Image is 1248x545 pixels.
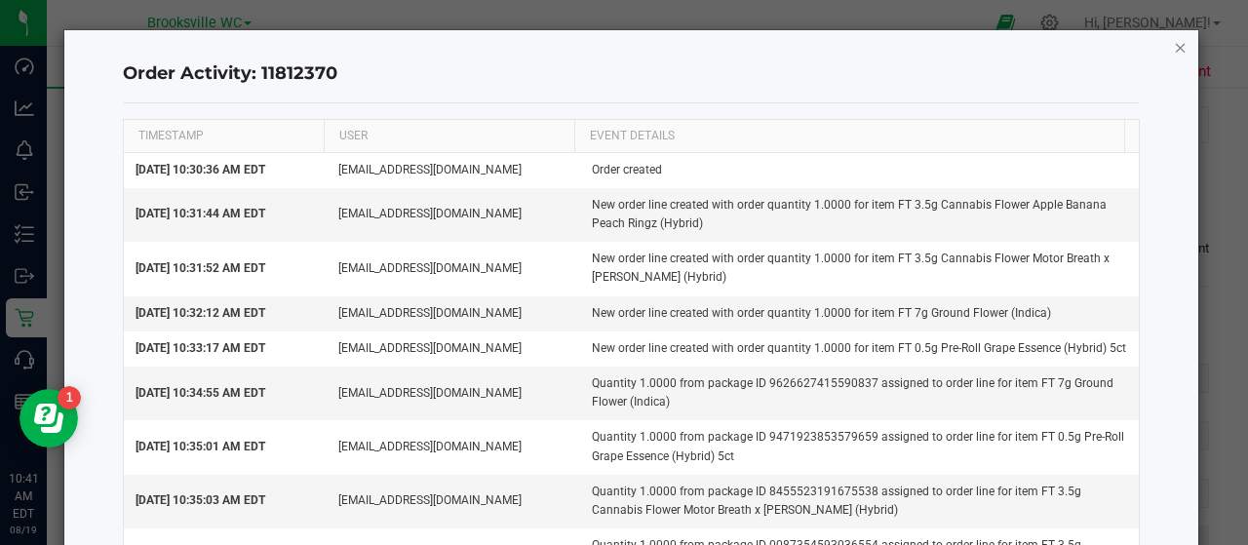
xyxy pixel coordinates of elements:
[136,306,265,320] span: [DATE] 10:32:12 AM EDT
[136,440,265,453] span: [DATE] 10:35:01 AM EDT
[327,153,580,188] td: [EMAIL_ADDRESS][DOMAIN_NAME]
[327,296,580,331] td: [EMAIL_ADDRESS][DOMAIN_NAME]
[136,261,265,275] span: [DATE] 10:31:52 AM EDT
[136,163,265,176] span: [DATE] 10:30:36 AM EDT
[324,120,574,153] th: USER
[580,420,1139,474] td: Quantity 1.0000 from package ID 9471923853579659 assigned to order line for item FT 0.5g Pre-Roll...
[327,331,580,367] td: [EMAIL_ADDRESS][DOMAIN_NAME]
[327,188,580,242] td: [EMAIL_ADDRESS][DOMAIN_NAME]
[574,120,1125,153] th: EVENT DETAILS
[136,341,265,355] span: [DATE] 10:33:17 AM EDT
[327,367,580,420] td: [EMAIL_ADDRESS][DOMAIN_NAME]
[124,120,324,153] th: TIMESTAMP
[123,61,1141,87] h4: Order Activity: 11812370
[19,389,78,448] iframe: Resource center
[580,367,1139,420] td: Quantity 1.0000 from package ID 9626627415590837 assigned to order line for item FT 7g Ground Flo...
[327,475,580,528] td: [EMAIL_ADDRESS][DOMAIN_NAME]
[327,420,580,474] td: [EMAIL_ADDRESS][DOMAIN_NAME]
[136,207,265,220] span: [DATE] 10:31:44 AM EDT
[580,188,1139,242] td: New order line created with order quantity 1.0000 for item FT 3.5g Cannabis Flower Apple Banana P...
[327,242,580,295] td: [EMAIL_ADDRESS][DOMAIN_NAME]
[580,296,1139,331] td: New order line created with order quantity 1.0000 for item FT 7g Ground Flower (Indica)
[136,493,265,507] span: [DATE] 10:35:03 AM EDT
[58,386,81,409] iframe: Resource center unread badge
[580,331,1139,367] td: New order line created with order quantity 1.0000 for item FT 0.5g Pre-Roll Grape Essence (Hybrid...
[580,475,1139,528] td: Quantity 1.0000 from package ID 8455523191675538 assigned to order line for item FT 3.5g Cannabis...
[580,242,1139,295] td: New order line created with order quantity 1.0000 for item FT 3.5g Cannabis Flower Motor Breath x...
[580,153,1139,188] td: Order created
[136,386,265,400] span: [DATE] 10:34:55 AM EDT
